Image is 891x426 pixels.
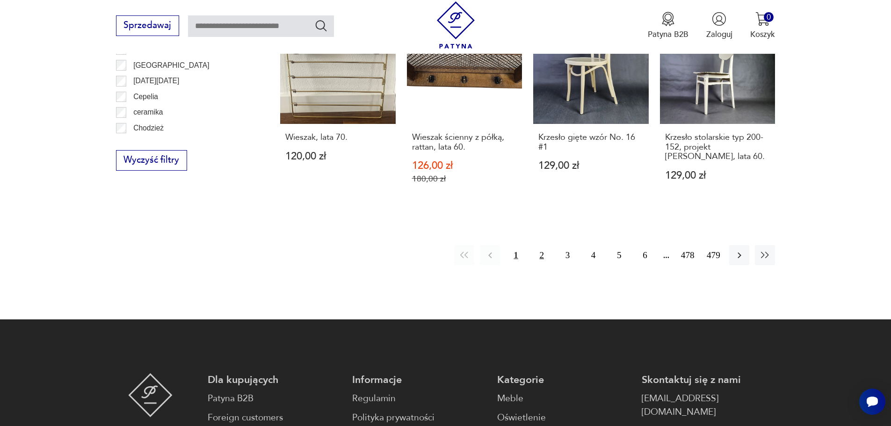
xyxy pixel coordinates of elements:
[506,245,526,265] button: 1
[497,392,630,405] a: Meble
[712,12,726,26] img: Ikonka użytkownika
[533,8,649,206] a: KlasykKrzesło gięte wzór No. 16 #1Krzesło gięte wzór No. 16 #1129,00 zł
[665,171,770,181] p: 129,00 zł
[642,392,775,419] a: [EMAIL_ADDRESS][DOMAIN_NAME]
[285,133,391,142] h3: Wieszak, lata 70.
[133,106,163,118] p: ceramika
[133,59,209,72] p: [GEOGRAPHIC_DATA]
[661,12,675,26] img: Ikona medalu
[116,150,187,171] button: Wyczyść filtry
[133,137,161,150] p: Ćmielów
[208,411,341,425] a: Foreign customers
[352,392,485,405] a: Regulamin
[133,122,164,134] p: Chodzież
[133,75,179,87] p: [DATE][DATE]
[352,411,485,425] a: Polityka prywatności
[583,245,603,265] button: 4
[678,245,698,265] button: 478
[532,245,552,265] button: 2
[314,19,328,32] button: Szukaj
[750,12,775,40] button: 0Koszyk
[538,133,644,152] h3: Krzesło gięte wzór No. 16 #1
[407,8,522,206] a: SaleWieszak ścienny z półką, rattan, lata 60.Wieszak ścienny z półką, rattan, lata 60.126,00 zł18...
[706,29,732,40] p: Zaloguj
[609,245,629,265] button: 5
[116,22,179,30] a: Sprzedawaj
[280,8,396,206] a: Wieszak, lata 70.Wieszak, lata 70.120,00 zł
[648,12,688,40] button: Patyna B2B
[208,392,341,405] a: Patyna B2B
[285,152,391,161] p: 120,00 zł
[703,245,724,265] button: 479
[706,12,732,40] button: Zaloguj
[133,91,158,103] p: Cepelia
[497,373,630,387] p: Kategorie
[660,8,775,206] a: Krzesło stolarskie typ 200-152, projekt Rajmund Teofil Hałas, lata 60.Krzesło stolarskie typ 200-...
[412,133,517,152] h3: Wieszak ścienny z półką, rattan, lata 60.
[665,133,770,161] h3: Krzesło stolarskie typ 200-152, projekt [PERSON_NAME], lata 60.
[412,161,517,171] p: 126,00 zł
[432,1,479,49] img: Patyna - sklep z meblami i dekoracjami vintage
[412,174,517,184] p: 180,00 zł
[558,245,578,265] button: 3
[352,373,485,387] p: Informacje
[642,373,775,387] p: Skontaktuj się z nami
[764,12,774,22] div: 0
[116,15,179,36] button: Sprzedawaj
[648,29,688,40] p: Patyna B2B
[859,389,885,415] iframe: Smartsupp widget button
[497,411,630,425] a: Oświetlenie
[648,12,688,40] a: Ikona medaluPatyna B2B
[750,29,775,40] p: Koszyk
[635,245,655,265] button: 6
[128,373,173,417] img: Patyna - sklep z meblami i dekoracjami vintage
[538,161,644,171] p: 129,00 zł
[208,373,341,387] p: Dla kupujących
[755,12,770,26] img: Ikona koszyka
